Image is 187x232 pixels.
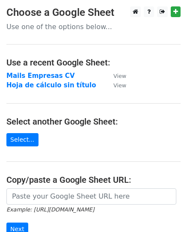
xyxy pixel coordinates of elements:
[113,73,126,79] small: View
[105,72,126,80] a: View
[6,22,181,31] p: Use one of the options below...
[6,57,181,68] h4: Use a recent Google Sheet:
[6,116,181,127] h4: Select another Google Sheet:
[6,72,75,80] a: Mails Empresas CV
[6,81,96,89] a: Hoja de cálculo sin título
[6,133,39,146] a: Select...
[6,188,176,205] input: Paste your Google Sheet URL here
[6,6,181,19] h3: Choose a Google Sheet
[113,82,126,89] small: View
[6,175,181,185] h4: Copy/paste a Google Sheet URL:
[105,81,126,89] a: View
[6,206,94,213] small: Example: [URL][DOMAIN_NAME]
